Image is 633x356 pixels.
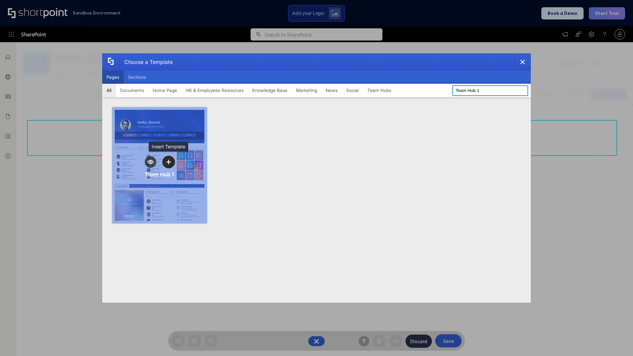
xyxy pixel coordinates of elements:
button: Marketing [292,84,321,97]
div: Team Hub 1 [145,171,174,178]
div: template selector [102,53,531,303]
button: Documents [116,84,148,97]
button: News [321,84,342,97]
input: Search [452,85,528,96]
button: Home Page [148,84,181,97]
button: Sections [124,71,150,84]
iframe: Chat Widget [600,324,633,356]
button: HR & Employees Resources [181,84,248,97]
button: All [102,84,116,97]
button: Team Hubs [363,84,396,97]
button: Social [342,84,363,97]
button: Pages [102,71,124,84]
button: Knowledge Base [248,84,292,97]
div: Choose a Template [119,54,173,70]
